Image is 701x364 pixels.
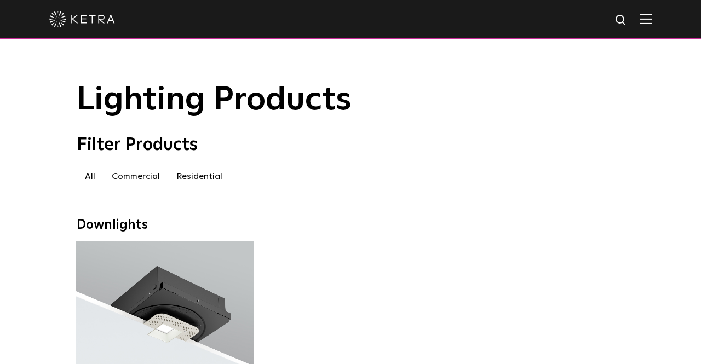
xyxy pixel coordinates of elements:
span: Lighting Products [77,84,352,117]
div: Filter Products [77,135,624,155]
label: Residential [168,166,231,186]
img: Hamburger%20Nav.svg [640,14,652,24]
img: ketra-logo-2019-white [49,11,115,27]
label: All [77,166,104,186]
img: search icon [614,14,628,27]
label: Commercial [104,166,168,186]
div: Downlights [77,217,624,233]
